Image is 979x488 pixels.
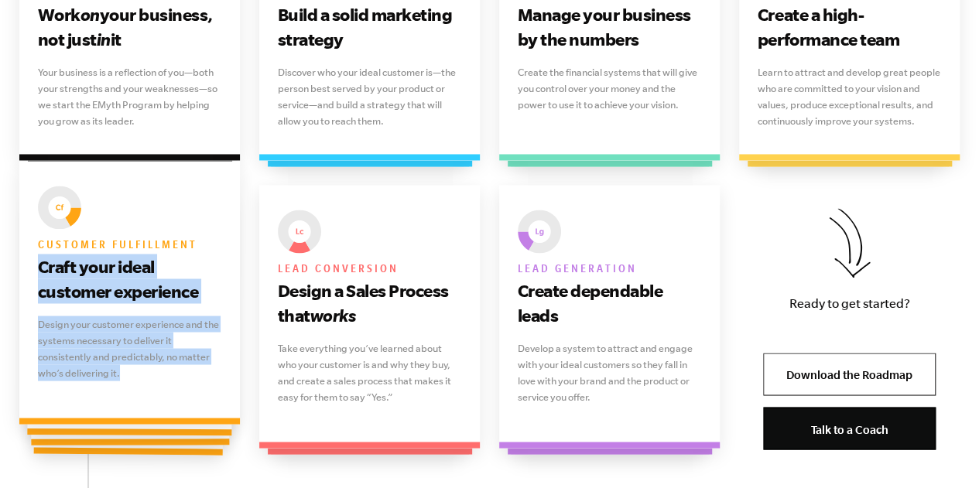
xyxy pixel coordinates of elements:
[518,210,561,253] img: EMyth The Seven Essential Systems: Lead generation
[278,64,462,129] p: Discover who your ideal customer is—the person best served by your product or service—and build a...
[518,64,702,113] p: Create the financial systems that will give you control over your money and the power to use it t...
[518,2,702,52] h3: Manage your business by the numbers
[518,259,702,278] h6: Lead generation
[97,29,111,49] i: in
[80,5,100,24] i: on
[763,353,936,395] a: Download the Roadmap
[310,305,356,324] i: works
[38,254,222,303] h3: Craft your ideal customer experience
[278,2,462,52] h3: Build a solid marketing strategy
[763,407,936,449] a: Talk to a Coach
[278,340,462,404] p: Take everything you’ve learned about who your customer is and why they buy, and create a sales pr...
[38,316,222,381] p: Design your customer experience and the systems necessary to deliver it consistently and predicta...
[278,278,462,327] h3: Design a Sales Process that
[758,64,942,129] p: Learn to attract and develop great people who are committed to your vision and values, produce ex...
[758,2,942,52] h3: Create a high-performance team
[38,2,222,52] h3: Work your business, not just it
[829,208,871,278] img: Download the Roadmap
[811,422,888,435] span: Talk to a Coach
[518,340,702,404] p: Develop a system to attract and engage with your ideal customers so they fall in love with your b...
[763,292,936,313] p: Ready to get started?
[518,278,702,327] h3: Create dependable leads
[38,235,222,254] h6: Customer fulfillment
[902,414,979,488] iframe: Chat Widget
[278,210,321,253] img: EMyth The Seven Essential Systems: Lead conversion
[278,259,462,278] h6: Lead conversion
[38,64,222,129] p: Your business is a reflection of you—both your strengths and your weaknesses—so we start the EMyt...
[38,186,81,229] img: EMyth The Seven Essential Systems: Customer fulfillment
